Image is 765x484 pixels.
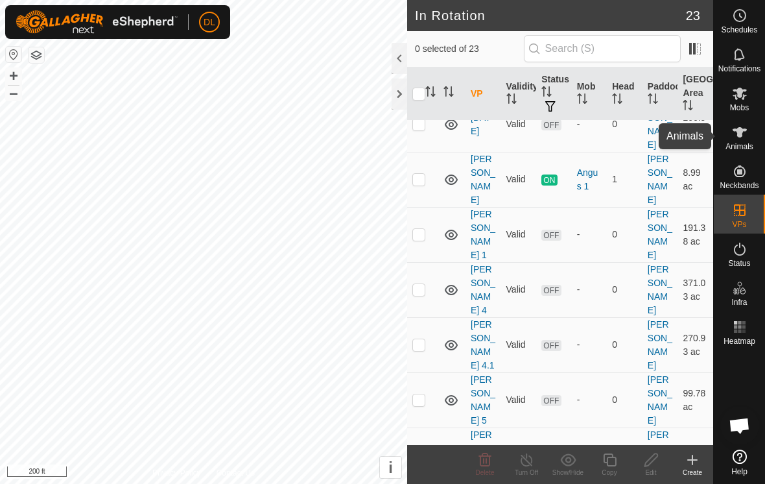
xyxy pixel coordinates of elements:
div: Edit [630,468,672,478]
td: Valid [501,428,537,483]
td: Valid [501,372,537,428]
div: Create [672,468,713,478]
th: Head [607,67,642,121]
span: Infra [731,298,747,306]
a: [PERSON_NAME] 4 [471,264,495,315]
a: [PERSON_NAME] 4.1 [471,319,495,370]
td: 206.56 ac [677,97,713,152]
a: [DATE] [471,112,491,136]
p-sorticon: Activate to sort [443,88,454,99]
td: Valid [501,152,537,207]
span: OFF [541,395,561,406]
h2: In Rotation [415,8,686,23]
span: OFF [541,285,561,296]
a: Privacy Policy [152,467,201,479]
td: Valid [501,97,537,152]
button: i [380,457,401,478]
p-sorticon: Activate to sort [612,95,622,106]
span: Neckbands [720,182,759,189]
span: Delete [476,469,495,476]
p-sorticon: Activate to sort [541,88,552,99]
div: - [577,228,602,241]
button: + [6,68,21,84]
span: ON [541,175,557,186]
a: [PERSON_NAME] [648,209,672,260]
th: VP [465,67,501,121]
td: 191.38 ac [677,207,713,262]
span: i [388,459,393,476]
td: 0 [607,97,642,152]
a: [PERSON_NAME] [471,154,495,205]
th: Mob [572,67,607,121]
a: Help [714,444,765,481]
th: Paddock [642,67,678,121]
td: 0 [607,317,642,372]
a: [PERSON_NAME] 6 [471,430,495,481]
button: Reset Map [6,47,21,62]
button: – [6,85,21,101]
a: [PERSON_NAME] [648,264,672,315]
div: - [577,283,602,296]
span: Notifications [718,65,760,73]
a: [PERSON_NAME] 1 [471,209,495,260]
p-sorticon: Activate to sort [506,95,517,106]
td: 438.07 ac [677,428,713,483]
a: [PERSON_NAME] [648,374,672,426]
span: DL [204,16,215,29]
span: Schedules [721,26,757,34]
td: 270.93 ac [677,317,713,372]
span: VPs [732,221,746,228]
span: OFF [541,119,561,130]
div: Open chat [720,406,759,445]
div: Copy [589,468,630,478]
span: Heatmap [724,337,755,345]
p-sorticon: Activate to sort [648,95,658,106]
td: 0 [607,262,642,317]
a: [PERSON_NAME] [648,319,672,370]
div: - [577,393,602,407]
div: - [577,117,602,131]
span: Animals [725,143,753,151]
span: Mobs [730,104,749,112]
td: 0 [607,372,642,428]
a: Contact Us [217,467,255,479]
span: 23 [686,6,700,25]
div: Turn Off [506,468,547,478]
span: Help [731,468,747,476]
td: Valid [501,262,537,317]
a: [PERSON_NAME] 5 [471,374,495,426]
th: [GEOGRAPHIC_DATA] Area [677,67,713,121]
div: - [577,338,602,352]
div: Show/Hide [547,468,589,478]
span: OFF [541,230,561,241]
a: [PERSON_NAME] [648,99,672,150]
td: 0 [607,207,642,262]
p-sorticon: Activate to sort [425,88,436,99]
a: [PERSON_NAME] [648,430,672,481]
td: 8.99 ac [677,152,713,207]
th: Validity [501,67,537,121]
td: 99.78 ac [677,372,713,428]
span: Status [728,260,750,267]
td: Valid [501,317,537,372]
td: 0 [607,428,642,483]
td: Valid [501,207,537,262]
img: Gallagher Logo [16,10,178,34]
button: Map Layers [29,47,44,63]
p-sorticon: Activate to sort [683,102,693,112]
span: 0 selected of 23 [415,42,524,56]
th: Status [536,67,572,121]
p-sorticon: Activate to sort [577,95,587,106]
div: Angus 1 [577,166,602,193]
span: OFF [541,340,561,351]
td: 1 [607,152,642,207]
input: Search (S) [524,35,681,62]
td: 371.03 ac [677,262,713,317]
a: [PERSON_NAME] [648,154,672,205]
